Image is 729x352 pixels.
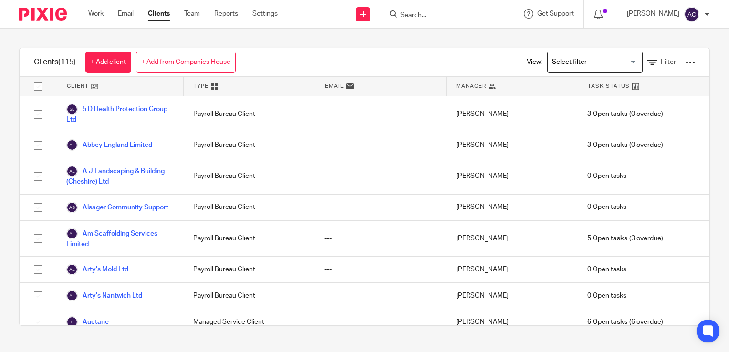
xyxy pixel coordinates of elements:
span: (6 overdue) [587,317,663,327]
div: [PERSON_NAME] [447,96,578,132]
span: 3 Open tasks [587,109,627,119]
a: Abbey England Limited [66,139,152,151]
a: Settings [252,9,278,19]
p: [PERSON_NAME] [627,9,679,19]
span: (115) [58,58,76,66]
img: svg%3E [66,166,78,177]
a: Email [118,9,134,19]
div: --- [315,309,447,335]
a: Alsager Community Support [66,202,168,213]
div: Payroll Bureau Client [184,257,315,282]
img: svg%3E [66,264,78,275]
span: Client [67,82,89,90]
div: --- [315,283,447,309]
a: Am Scaffolding Services Limited [66,228,174,249]
span: 6 Open tasks [587,317,627,327]
span: 0 Open tasks [587,202,626,212]
div: [PERSON_NAME] [447,132,578,158]
div: [PERSON_NAME] [447,309,578,335]
div: [PERSON_NAME] [447,257,578,282]
input: Search [399,11,485,20]
img: svg%3E [66,104,78,115]
div: --- [315,158,447,194]
a: Team [184,9,200,19]
span: Task Status [588,82,630,90]
a: Arty's Nantwich Ltd [66,290,142,301]
a: Work [88,9,104,19]
a: Clients [148,9,170,19]
span: Manager [456,82,486,90]
div: [PERSON_NAME] [447,158,578,194]
span: Filter [661,59,676,65]
input: Select all [29,77,47,95]
span: 0 Open tasks [587,171,626,181]
div: Payroll Bureau Client [184,96,315,132]
h1: Clients [34,57,76,67]
a: 5 D Health Protection Group Ltd [66,104,174,124]
img: svg%3E [66,228,78,239]
img: svg%3E [66,139,78,151]
a: Reports [214,9,238,19]
a: + Add from Companies House [136,52,236,73]
div: View: [512,48,695,76]
div: Payroll Bureau Client [184,283,315,309]
div: [PERSON_NAME] [447,195,578,220]
span: Email [325,82,344,90]
img: svg%3E [684,7,699,22]
span: Get Support [537,10,574,17]
span: Type [193,82,208,90]
a: + Add client [85,52,131,73]
span: 5 Open tasks [587,234,627,243]
div: --- [315,257,447,282]
span: 0 Open tasks [587,291,626,300]
input: Search for option [549,54,637,71]
div: --- [315,132,447,158]
img: svg%3E [66,290,78,301]
a: A J Landscaping & Building (Cheshire) Ltd [66,166,174,186]
div: [PERSON_NAME] [447,283,578,309]
span: 0 Open tasks [587,265,626,274]
div: --- [315,221,447,256]
a: Arty's Mold Ltd [66,264,128,275]
span: (0 overdue) [587,140,663,150]
img: Pixie [19,8,67,21]
span: (3 overdue) [587,234,663,243]
span: (0 overdue) [587,109,663,119]
div: Payroll Bureau Client [184,158,315,194]
div: Search for option [547,52,643,73]
div: [PERSON_NAME] [447,221,578,256]
img: svg%3E [66,202,78,213]
div: Payroll Bureau Client [184,195,315,220]
div: Payroll Bureau Client [184,132,315,158]
a: Auctane [66,316,109,328]
span: 3 Open tasks [587,140,627,150]
div: Managed Service Client [184,309,315,335]
img: svg%3E [66,316,78,328]
div: --- [315,96,447,132]
div: Payroll Bureau Client [184,221,315,256]
div: --- [315,195,447,220]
